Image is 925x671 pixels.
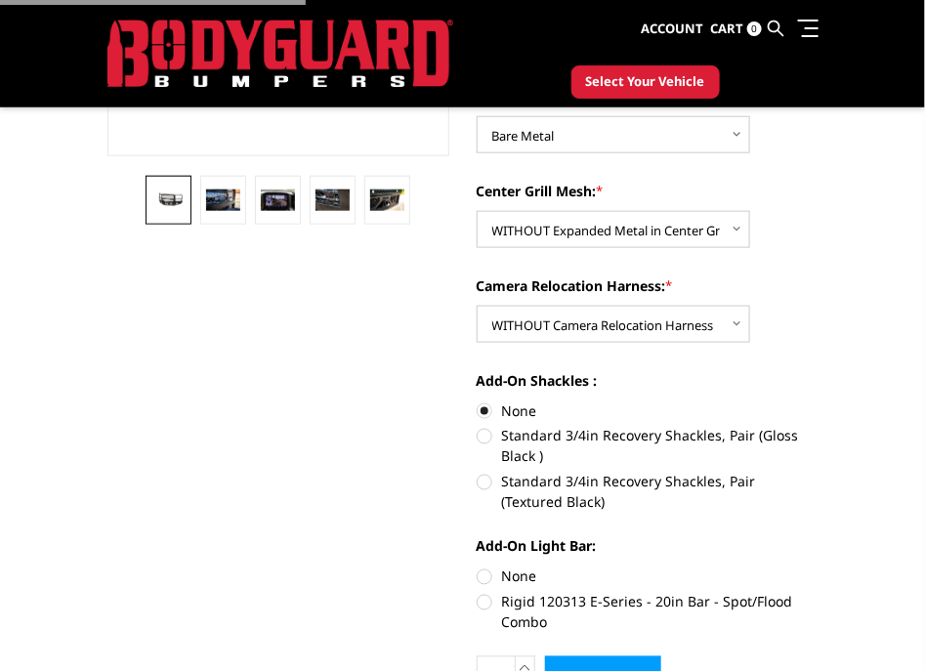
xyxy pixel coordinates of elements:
span: Cart [711,20,744,37]
img: 2023-2025 Ford F450-550 - FT Series - Extreme Front Bumper [315,189,349,212]
a: Cart 0 [711,3,762,56]
label: Camera Relocation Harness: [477,275,819,296]
button: Select Your Vehicle [571,65,720,99]
img: 2023-2025 Ford F450-550 - FT Series - Extreme Front Bumper [370,189,403,212]
a: Account [642,3,704,56]
label: Standard 3/4in Recovery Shackles, Pair (Textured Black) [477,472,819,513]
label: Standard 3/4in Recovery Shackles, Pair (Gloss Black ) [477,426,819,467]
img: 2023-2025 Ford F450-550 - FT Series - Extreme Front Bumper [151,192,185,208]
label: Add-On Shackles : [477,370,819,391]
span: Account [642,20,704,37]
span: Select Your Vehicle [586,72,705,92]
span: 0 [747,21,762,36]
label: Add-On Light Bar: [477,536,819,557]
label: None [477,400,819,421]
img: BODYGUARD BUMPERS [107,20,453,88]
label: Center Grill Mesh: [477,181,819,201]
img: 2023-2025 Ford F450-550 - FT Series - Extreme Front Bumper [206,189,239,212]
iframe: Chat Widget [827,577,925,671]
label: None [477,566,819,587]
label: Rigid 120313 E-Series - 20in Bar - Spot/Flood Combo [477,592,819,633]
img: Clear View Camera: Relocate your front camera and keep the functionality completely. [261,189,294,212]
